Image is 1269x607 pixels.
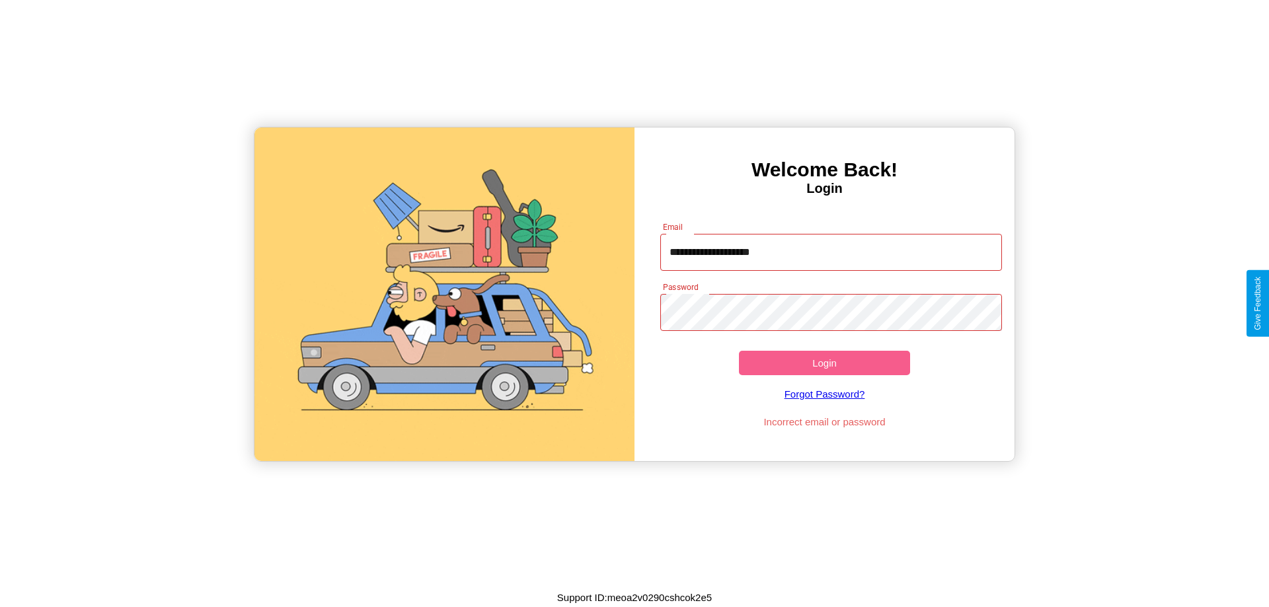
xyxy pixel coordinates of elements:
div: Give Feedback [1253,277,1262,330]
img: gif [254,127,634,461]
h4: Login [634,181,1015,196]
button: Login [739,351,910,375]
h3: Welcome Back! [634,159,1015,181]
label: Email [663,221,683,232]
p: Incorrect email or password [654,413,996,431]
p: Support ID: meoa2v0290cshcok2e5 [557,589,712,606]
label: Password [663,281,698,293]
a: Forgot Password? [654,375,996,413]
